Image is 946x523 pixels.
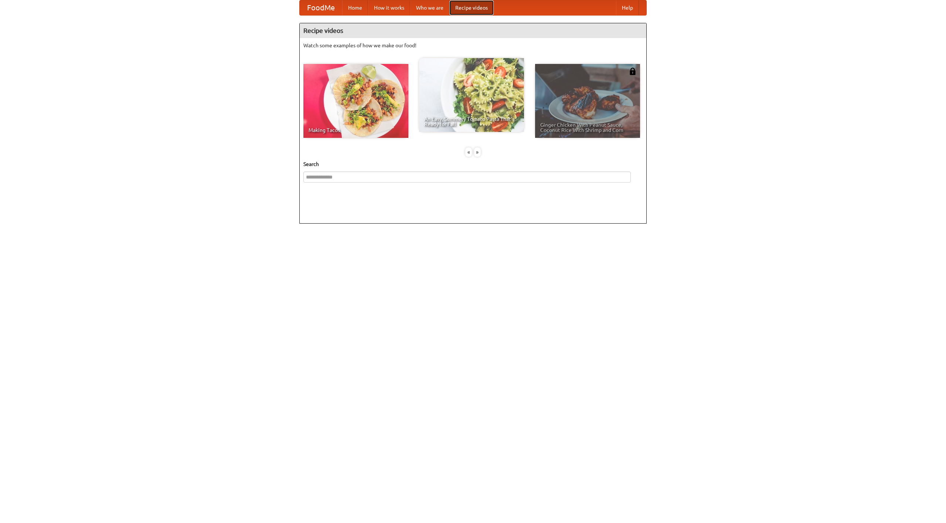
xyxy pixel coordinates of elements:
a: Recipe videos [449,0,494,15]
img: 483408.png [629,68,636,75]
div: » [474,147,481,157]
a: Help [616,0,639,15]
a: Making Tacos [303,64,408,138]
a: Home [342,0,368,15]
a: Who we are [410,0,449,15]
h4: Recipe videos [300,23,646,38]
a: FoodMe [300,0,342,15]
span: Making Tacos [309,128,403,133]
p: Watch some examples of how we make our food! [303,42,643,49]
span: An Easy, Summery Tomato Pasta That's Ready for Fall [424,116,519,127]
div: « [465,147,472,157]
a: An Easy, Summery Tomato Pasta That's Ready for Fall [419,58,524,132]
a: How it works [368,0,410,15]
h5: Search [303,160,643,168]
